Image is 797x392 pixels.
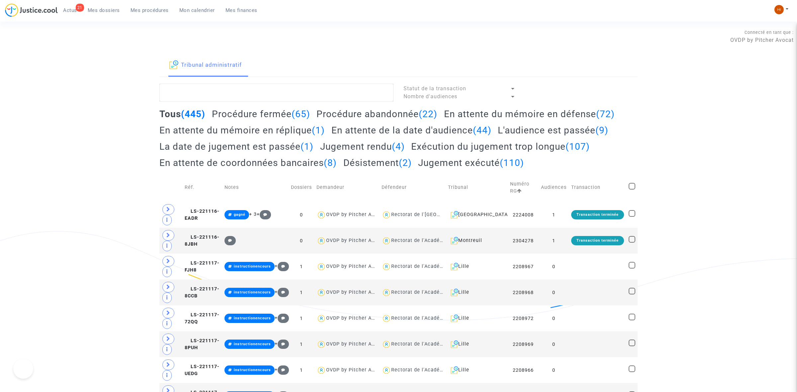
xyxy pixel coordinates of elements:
[234,212,245,217] span: gagné
[275,263,289,269] span: +
[451,288,458,296] img: icon-archive.svg
[411,141,590,152] h2: Exécution du jugement trop longue
[234,264,271,269] span: instructionencours
[249,211,257,217] span: + 3
[316,288,326,297] img: icon-user.svg
[451,263,458,271] img: icon-archive.svg
[382,236,391,246] img: icon-user.svg
[88,7,120,13] span: Mes dossiers
[185,208,220,221] span: LS-221116-EADR
[382,365,391,375] img: icon-user.svg
[418,157,524,169] h2: Jugement exécuté
[403,85,466,92] span: Statut de la transaction
[379,173,446,202] td: Défendeur
[448,211,505,219] div: [GEOGRAPHIC_DATA]
[539,228,569,254] td: 1
[289,202,314,228] td: 0
[185,338,220,351] span: LS-221117-8PUH
[391,264,469,269] div: Rectorat de l'Académie de Lille
[275,289,289,295] span: +
[169,60,178,69] img: icon-archive.svg
[448,366,505,374] div: Lille
[324,157,337,168] span: (8)
[320,141,405,152] h2: Jugement rendu
[451,340,458,348] img: icon-archive.svg
[185,234,220,247] span: LS-221116-8JBH
[539,279,569,305] td: 0
[508,228,539,254] td: 2304278
[82,5,125,15] a: Mes dossiers
[13,359,33,379] iframe: Help Scout Beacon - Open
[182,173,222,202] td: Réf.
[275,315,289,321] span: +
[314,173,379,202] td: Demandeur
[331,124,491,136] h2: En attente de la date d'audience
[448,340,505,348] div: Lille
[316,365,326,375] img: icon-user.svg
[508,305,539,331] td: 2208972
[444,108,615,120] h2: En attente du mémoire en défense
[539,305,569,331] td: 0
[316,210,326,220] img: icon-user.svg
[382,288,391,297] img: icon-user.svg
[508,173,539,202] td: Numéro RG
[391,238,475,243] div: Rectorat de l'Académie de Créteil
[451,211,458,219] img: icon-archive.svg
[498,124,608,136] h2: L'audience est passée
[234,342,271,346] span: instructionencours
[275,367,289,372] span: +
[326,238,385,243] div: OVDP by Pitcher Avocat
[185,260,220,273] span: LS-221117-FJH8
[508,254,539,279] td: 2208967
[326,315,385,321] div: OVDP by Pitcher Avocat
[316,340,326,349] img: icon-user.svg
[451,314,458,322] img: icon-archive.svg
[448,314,505,322] div: Lille
[257,211,271,217] span: +
[569,173,626,202] td: Transaction
[185,286,220,299] span: LS-221117-8CCB
[301,141,313,152] span: (1)
[174,5,220,15] a: Mon calendrier
[179,7,215,13] span: Mon calendrier
[292,109,310,119] span: (65)
[185,312,220,325] span: LS-221117-72QQ
[5,3,58,17] img: jc-logo.svg
[595,125,608,136] span: (9)
[220,5,263,15] a: Mes finances
[451,366,458,374] img: icon-archive.svg
[539,331,569,357] td: 0
[391,289,469,295] div: Rectorat de l'Académie de Lille
[289,279,314,305] td: 1
[234,290,271,294] span: instructionencours
[289,357,314,383] td: 1
[234,316,271,320] span: instructionencours
[316,108,437,120] h2: Procédure abandonnée
[125,5,174,15] a: Mes procédures
[508,279,539,305] td: 2208968
[745,30,794,35] span: Connecté en tant que :
[181,109,205,119] span: (445)
[391,367,469,373] div: Rectorat de l'Académie de Lille
[326,212,385,217] div: OVDP by Pitcher Avocat
[391,341,469,347] div: Rectorat de l'Académie de Lille
[289,173,314,202] td: Dossiers
[275,341,289,347] span: +
[391,315,469,321] div: Rectorat de l'Académie de Lille
[326,264,385,269] div: OVDP by Pitcher Avocat
[451,237,458,245] img: icon-archive.svg
[159,157,337,169] h2: En attente de coordonnées bancaires
[225,7,257,13] span: Mes finances
[185,364,220,377] span: LS-221117-UEDG
[382,210,391,220] img: icon-user.svg
[448,288,505,296] div: Lille
[169,54,242,77] a: Tribunal administratif
[159,124,325,136] h2: En attente du mémoire en réplique
[448,237,505,245] div: Montreuil
[508,202,539,228] td: 2224008
[596,109,615,119] span: (72)
[312,125,325,136] span: (1)
[571,236,624,245] div: Transaction terminée
[446,173,508,202] td: Tribunal
[448,263,505,271] div: Lille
